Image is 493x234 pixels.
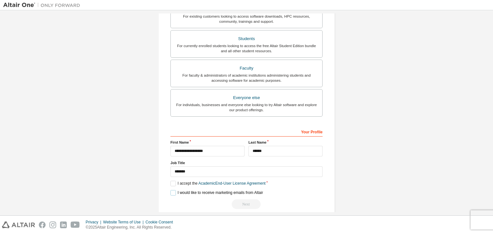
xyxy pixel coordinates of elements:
img: facebook.svg [39,221,46,228]
img: youtube.svg [71,221,80,228]
div: For existing customers looking to access software downloads, HPC resources, community, trainings ... [175,14,318,24]
img: altair_logo.svg [2,221,35,228]
div: For individuals, businesses and everyone else looking to try Altair software and explore our prod... [175,102,318,113]
label: Last Name [248,140,323,145]
a: Academic End-User License Agreement [198,181,265,186]
label: First Name [170,140,245,145]
div: For currently enrolled students looking to access the free Altair Student Edition bundle and all ... [175,43,318,54]
div: Everyone else [175,93,318,102]
div: Faculty [175,64,318,73]
div: For faculty & administrators of academic institutions administering students and accessing softwa... [175,73,318,83]
div: Privacy [86,220,103,225]
img: linkedin.svg [60,221,67,228]
div: Your Profile [170,126,323,137]
div: Students [175,34,318,43]
div: Website Terms of Use [103,220,145,225]
p: © 2025 Altair Engineering, Inc. All Rights Reserved. [86,225,177,230]
label: I would like to receive marketing emails from Altair [170,190,263,196]
div: Provide a valid email to continue [170,199,323,209]
img: instagram.svg [49,221,56,228]
img: Altair One [3,2,83,8]
label: I accept the [170,181,265,186]
label: Job Title [170,160,323,165]
div: Cookie Consent [145,220,177,225]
